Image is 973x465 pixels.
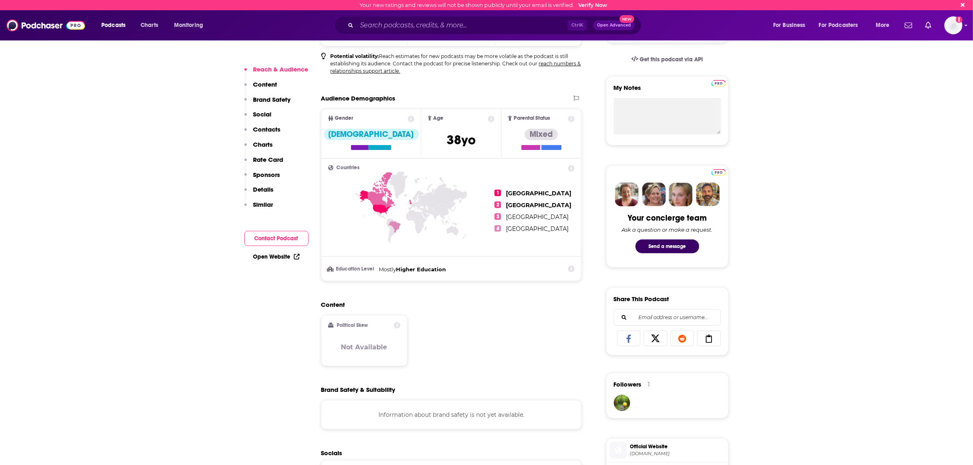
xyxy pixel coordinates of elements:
[494,225,501,232] span: 4
[630,451,725,457] span: thebranchmedia.org
[944,16,962,34] img: User Profile
[244,201,273,216] button: Similar
[635,239,699,253] button: Send a message
[711,169,726,176] img: Podchaser Pro
[253,125,281,133] p: Contacts
[331,53,582,75] p: Reach estimates for new podcasts may be more volatile as the podcast is still establishing its au...
[253,110,272,118] p: Social
[617,331,641,346] a: Share on Facebook
[360,2,607,8] div: Your new ratings and reviews will not be shown publicly until your email is verified.
[101,20,125,31] span: Podcasts
[244,125,281,141] button: Contacts
[253,253,300,260] a: Open Website
[711,168,726,176] a: Pro website
[642,183,666,206] img: Barbara Profile
[568,20,587,31] span: Ctrl K
[321,400,582,429] div: Information about brand safety is not yet available.
[671,331,694,346] a: Share on Reddit
[615,183,639,206] img: Sydney Profile
[614,395,630,411] img: anna.r.farb
[506,201,571,209] span: [GEOGRAPHIC_DATA]
[614,380,642,388] span: Followers
[578,2,607,8] a: Verify Now
[328,266,376,272] h3: Education Level
[767,19,816,32] button: open menu
[614,84,721,98] label: My Notes
[244,96,291,111] button: Brand Safety
[870,19,900,32] button: open menu
[168,19,214,32] button: open menu
[514,116,550,121] span: Parental Status
[433,116,443,121] span: Age
[331,60,581,74] a: reach numbers & relationships support article.
[625,49,710,69] a: Get this podcast via API
[7,18,85,33] img: Podchaser - Follow, Share and Rate Podcasts
[494,201,501,208] span: 2
[335,116,353,121] span: Gender
[697,331,721,346] a: Copy Link
[321,94,396,102] h2: Audience Demographics
[253,171,280,179] p: Sponsors
[324,129,419,140] div: [DEMOGRAPHIC_DATA]
[622,226,713,233] div: Ask a question or make a request.
[337,165,360,170] span: Countries
[814,19,870,32] button: open menu
[321,449,582,457] h2: Socials
[96,19,136,32] button: open menu
[640,56,703,63] span: Get this podcast via API
[711,79,726,87] a: Pro website
[506,190,571,197] span: [GEOGRAPHIC_DATA]
[593,20,635,30] button: Open AdvancedNew
[620,15,634,23] span: New
[614,295,669,303] h3: Share This Podcast
[648,381,650,388] div: 1
[379,266,396,273] span: Mostly
[494,213,501,220] span: 3
[819,20,858,31] span: For Podcasters
[253,65,309,73] p: Reach & Audience
[244,186,274,201] button: Details
[525,129,558,140] div: Mixed
[253,80,277,88] p: Content
[644,331,667,346] a: Share on X/Twitter
[244,65,309,80] button: Reach & Audience
[956,16,962,23] svg: Email not verified
[244,80,277,96] button: Content
[944,16,962,34] button: Show profile menu
[321,301,575,309] h2: Content
[901,18,915,32] a: Show notifications dropdown
[331,53,379,59] b: Potential volatility:
[506,225,568,232] span: [GEOGRAPHIC_DATA]
[141,20,158,31] span: Charts
[494,190,501,196] span: 1
[506,213,568,221] span: [GEOGRAPHIC_DATA]
[244,231,309,246] button: Contact Podcast
[337,322,368,328] h2: Political Skew
[253,141,273,148] p: Charts
[773,20,805,31] span: For Business
[253,201,273,208] p: Similar
[396,266,446,273] span: Higher Education
[696,183,720,206] img: Jon Profile
[621,310,714,325] input: Email address or username...
[614,309,721,326] div: Search followers
[630,443,725,450] span: Official Website
[135,19,163,32] a: Charts
[321,386,396,393] h2: Brand Safety & Suitability
[253,186,274,193] p: Details
[610,442,725,459] a: Official Website[DOMAIN_NAME]
[922,18,935,32] a: Show notifications dropdown
[669,183,693,206] img: Jules Profile
[174,20,203,31] span: Monitoring
[597,23,631,27] span: Open Advanced
[876,20,890,31] span: More
[253,96,291,103] p: Brand Safety
[447,132,476,148] span: 38 yo
[341,343,387,351] h3: Not Available
[711,80,726,87] img: Podchaser Pro
[244,110,272,125] button: Social
[244,141,273,156] button: Charts
[253,156,284,163] p: Rate Card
